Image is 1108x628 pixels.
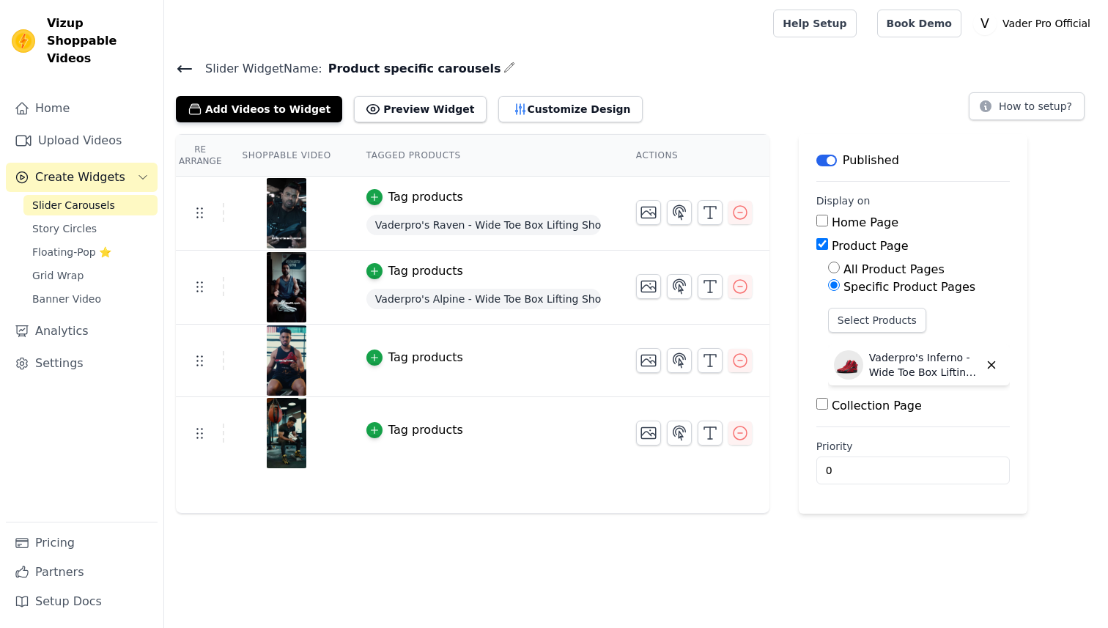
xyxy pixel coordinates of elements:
a: Floating-Pop ⭐ [23,242,158,262]
img: tn-06ec27a0f5b2403cb855441f399f0933.png [266,178,307,248]
button: Change Thumbnail [636,421,661,446]
img: tn-4faa3d87419e497c9d85c29e8a3876fc.png [266,398,307,468]
a: Setup Docs [6,587,158,616]
button: Select Products [828,308,926,333]
a: Analytics [6,317,158,346]
span: Floating-Pop ⭐ [32,245,111,259]
a: Slider Carousels [23,195,158,215]
button: Create Widgets [6,163,158,192]
p: Vader Pro Official [997,10,1096,37]
span: Story Circles [32,221,97,236]
div: Tag products [388,262,463,280]
th: Re Arrange [176,135,224,177]
th: Shoppable Video [224,135,348,177]
p: Vaderpro's Inferno - Wide Toe Box Lifting Shoes [869,350,979,380]
text: V [980,16,989,31]
legend: Display on [816,193,871,208]
button: Tag products [366,421,463,439]
span: Slider Carousels [32,198,115,213]
label: Priority [816,439,1010,454]
img: tn-6634ed4410d749f49ab18d99bb3a78f9.png [266,252,307,322]
button: Change Thumbnail [636,200,661,225]
button: Change Thumbnail [636,348,661,373]
a: Pricing [6,528,158,558]
span: Vaderpro's Raven - Wide Toe Box Lifting Shoes [366,215,601,235]
span: Banner Video [32,292,101,306]
a: Book Demo [877,10,961,37]
a: Story Circles [23,218,158,239]
label: Specific Product Pages [843,280,975,294]
span: Create Widgets [35,169,125,186]
a: Settings [6,349,158,378]
label: Product Page [832,239,909,253]
button: Tag products [366,188,463,206]
button: Add Videos to Widget [176,96,342,122]
span: Vaderpro's Alpine - Wide Toe Box Lifting Shoes [366,289,601,309]
span: Slider Widget Name: [193,60,322,78]
button: Tag products [366,349,463,366]
button: V Vader Pro Official [973,10,1096,37]
div: Tag products [388,349,463,366]
button: Customize Design [498,96,643,122]
button: Change Thumbnail [636,274,661,299]
div: Tag products [388,421,463,439]
span: Product specific carousels [322,60,501,78]
th: Actions [618,135,769,177]
a: How to setup? [969,103,1085,117]
button: Tag products [366,262,463,280]
img: Vaderpro's Inferno - Wide Toe Box Lifting Shoes [834,350,863,380]
span: Vizup Shoppable Videos [47,15,152,67]
label: Home Page [832,215,898,229]
a: Partners [6,558,158,587]
a: Grid Wrap [23,265,158,286]
button: Preview Widget [354,96,486,122]
label: All Product Pages [843,262,945,276]
a: Help Setup [773,10,856,37]
label: Collection Page [832,399,922,413]
button: Delete widget [979,352,1004,377]
a: Home [6,94,158,123]
p: Published [843,152,899,169]
button: How to setup? [969,92,1085,120]
a: Banner Video [23,289,158,309]
div: Edit Name [503,59,515,78]
span: Grid Wrap [32,268,84,283]
img: Vizup [12,29,35,53]
img: tn-92df81b30e9f46519b3a99152fa526ac.png [266,325,307,396]
a: Upload Videos [6,126,158,155]
th: Tagged Products [349,135,618,177]
div: Tag products [388,188,463,206]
